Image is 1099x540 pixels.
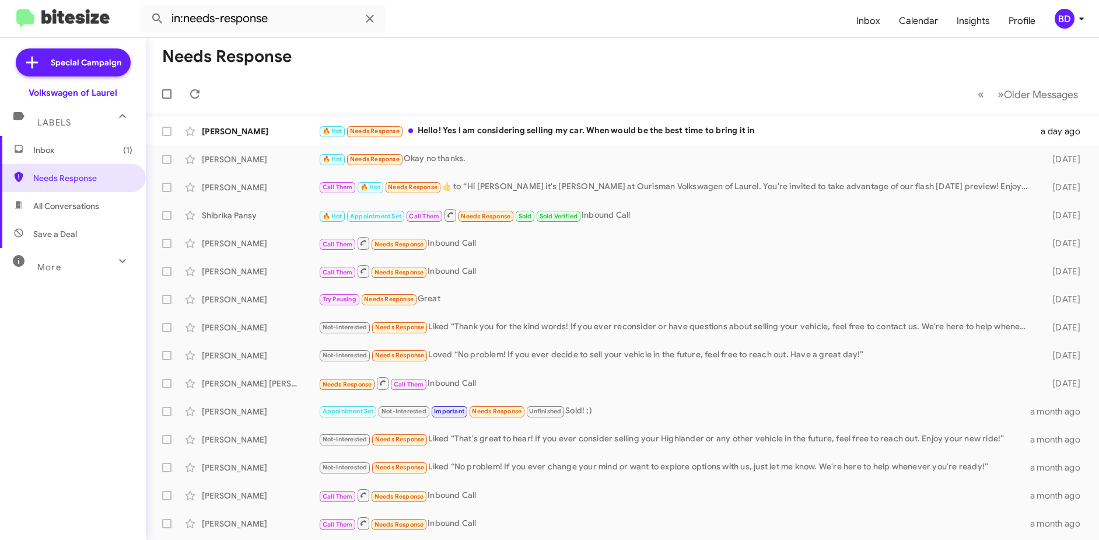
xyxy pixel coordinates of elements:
h1: Needs Response [162,47,292,66]
span: Needs Response [350,127,400,135]
div: [DATE] [1034,154,1090,165]
div: [DATE] [1034,210,1090,221]
div: a month ago [1030,518,1090,529]
span: Special Campaign [51,57,121,68]
span: Not-Interested [323,436,367,443]
div: a day ago [1034,126,1090,137]
div: Volkswagen of Laurel [29,87,117,99]
span: Not-Interested [323,464,367,471]
div: Inbound Call [318,208,1034,222]
button: Previous [971,82,991,106]
span: Needs Response [472,407,521,415]
div: [DATE] [1034,238,1090,249]
span: « [978,87,984,102]
div: Inbound Call [318,488,1030,503]
span: Call Them [323,493,353,500]
div: a month ago [1030,462,1090,473]
div: Liked “Thank you for the kind words! If you ever reconsider or have questions about selling your ... [318,320,1034,334]
span: Needs Response [374,521,424,528]
div: [PERSON_NAME] [202,518,318,529]
span: Sold Verified [540,212,578,220]
span: Appointment Set [350,212,401,220]
span: Call Them [323,183,353,191]
span: Needs Response [364,295,414,303]
span: 🔥 Hot [323,127,342,135]
div: Inbound Call [318,236,1034,250]
div: ​👍​ to “ Hi [PERSON_NAME] it's [PERSON_NAME] at Ourisman Volkswagen of Laurel. You're invited to ... [318,180,1034,194]
div: a month ago [1030,434,1090,445]
span: 🔥 Hot [323,155,342,163]
span: Needs Response [375,464,425,471]
div: [PERSON_NAME] [PERSON_NAME] [202,378,318,389]
span: Not-Interested [381,407,426,415]
div: [DATE] [1034,294,1090,305]
div: [PERSON_NAME] [202,126,318,137]
div: [DATE] [1034,350,1090,361]
span: Needs Response [33,172,132,184]
div: [PERSON_NAME] [202,322,318,333]
a: Inbox [847,4,890,38]
span: Insights [947,4,999,38]
span: Not-Interested [323,323,367,331]
span: Needs Response [375,351,425,359]
span: Call Them [394,381,424,388]
span: Call Them [323,241,353,248]
nav: Page navigation example [971,82,1085,106]
div: Inbound Call [318,264,1034,278]
span: Sold [519,212,532,220]
span: Not-Interested [323,351,367,359]
div: [PERSON_NAME] [202,154,318,165]
div: Shibrika Pansy [202,210,318,221]
span: Inbox [33,144,132,156]
div: Sold! ;) [318,405,1030,418]
div: [PERSON_NAME] [202,350,318,361]
div: [PERSON_NAME] [202,434,318,445]
span: Needs Response [374,241,424,248]
div: [DATE] [1034,322,1090,333]
div: Inbound Call [318,376,1034,391]
span: Call Them [409,212,439,220]
div: [PERSON_NAME] [202,294,318,305]
div: a month ago [1030,406,1090,417]
div: [PERSON_NAME] [202,406,318,417]
div: [DATE] [1034,182,1090,193]
span: Labels [37,117,71,128]
span: Save a Deal [33,228,77,240]
a: Calendar [890,4,947,38]
span: Needs Response [461,212,510,220]
a: Profile [999,4,1045,38]
div: Inbound Call [318,516,1030,531]
button: BD [1045,9,1086,29]
span: Appointment Set [323,407,374,415]
span: » [998,87,1004,102]
span: Needs Response [374,269,424,276]
span: Important [434,407,464,415]
div: BD [1055,9,1074,29]
span: Call Them [323,521,353,528]
span: 🔥 Hot [360,183,380,191]
span: (1) [123,144,132,156]
span: Unfinished [529,407,561,415]
span: Try Pausing [323,295,356,303]
div: Liked “No problem! If you ever change your mind or want to explore options with us, just let me k... [318,461,1030,474]
div: [PERSON_NAME] [202,462,318,473]
span: 🔥 Hot [323,212,342,220]
div: [PERSON_NAME] [202,182,318,193]
input: Search [141,5,386,33]
span: More [37,262,61,273]
div: [PERSON_NAME] [202,238,318,249]
a: Special Campaign [16,48,131,76]
div: [DATE] [1034,378,1090,389]
button: Next [991,82,1085,106]
span: Needs Response [374,493,424,500]
div: a month ago [1030,490,1090,501]
span: Needs Response [350,155,400,163]
span: Needs Response [388,183,437,191]
span: Older Messages [1004,88,1078,101]
div: Great [318,292,1034,306]
div: [PERSON_NAME] [202,266,318,277]
div: [PERSON_NAME] [202,490,318,501]
div: Hello! Yes I am considering selling my car. When would be the best time to bring it in [318,124,1034,138]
